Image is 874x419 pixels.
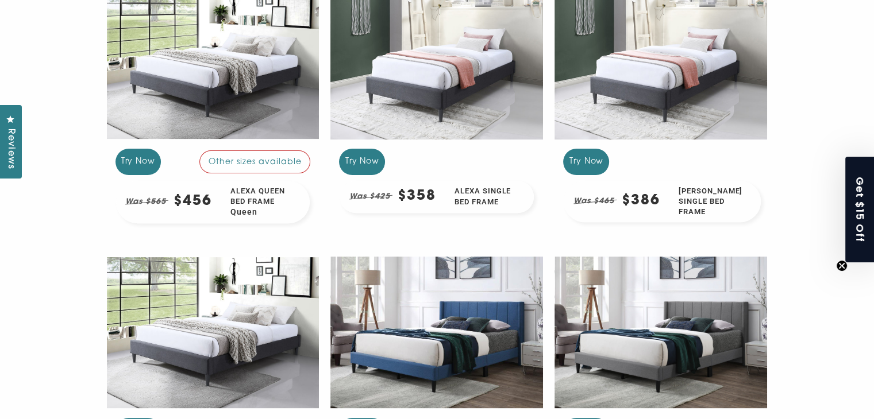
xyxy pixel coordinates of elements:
[221,181,310,223] div: Alexa Queen Bed Frame
[445,181,534,212] div: Alexa Single Bed Frame
[845,157,874,262] div: Get $15 OffClose teaser
[563,149,609,174] div: Try Now
[573,194,617,208] em: Was $465
[3,129,18,169] span: Reviews
[339,149,385,174] div: Try Now
[199,150,311,173] div: Other sizes available
[349,189,392,204] em: Was $425
[230,207,291,218] span: Queen
[836,260,848,271] button: Close teaser
[125,195,168,209] em: Was $565
[174,195,212,209] div: $456
[622,194,660,208] div: $386
[115,149,161,174] div: Try Now
[398,189,436,204] div: $358
[669,181,761,223] div: [PERSON_NAME] Single Bed Frame
[853,177,868,243] span: Get $15 Off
